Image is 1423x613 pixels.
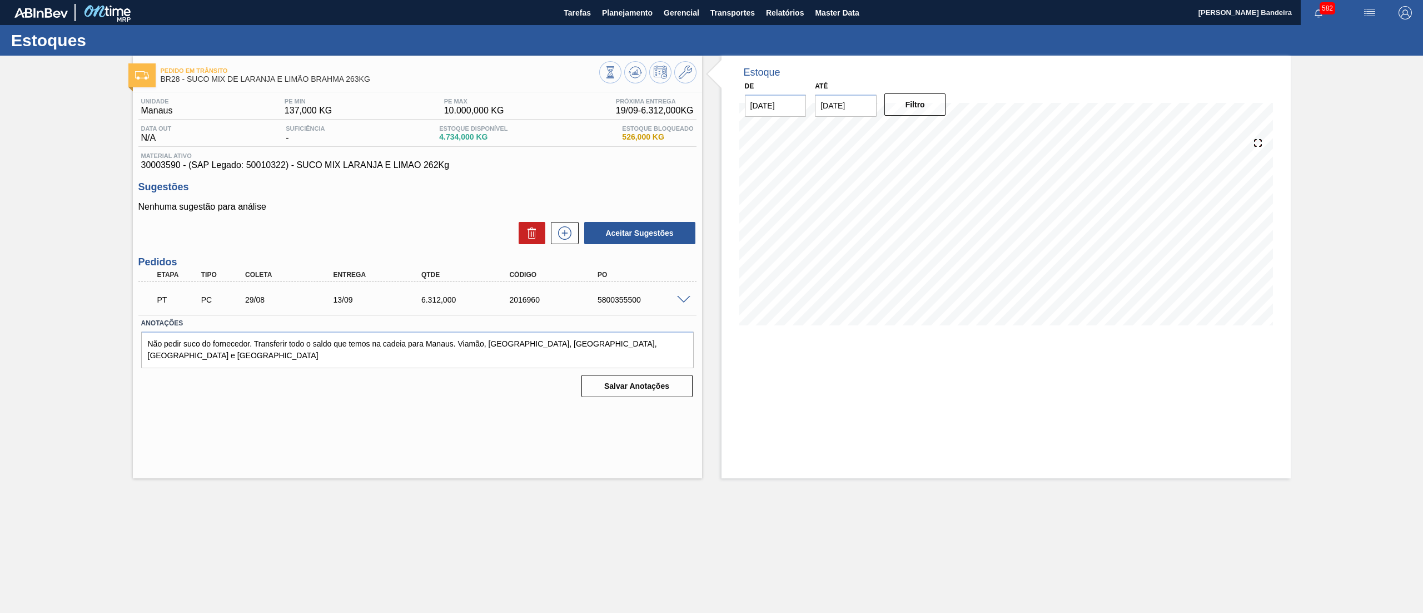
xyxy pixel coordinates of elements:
[506,271,607,279] div: Código
[138,202,696,212] p: Nenhuma sugestão para análise
[602,6,653,19] span: Planejamento
[744,67,780,78] div: Estoque
[141,315,694,332] label: Anotações
[584,222,695,244] button: Aceitar Sugestões
[674,61,696,83] button: Ir ao Master Data / Geral
[285,106,332,116] span: 137,000 KG
[141,160,694,170] span: 30003590 - (SAP Legado: 50010322) - SUCO MIX LARANJA E LIMAO 262Kg
[616,106,694,116] span: 19/09 - 6.312,000 KG
[285,98,332,105] span: PE MIN
[1399,6,1412,19] img: Logout
[141,125,172,132] span: Data out
[624,61,646,83] button: Atualizar Gráfico
[1320,2,1335,14] span: 582
[242,295,343,304] div: 29/08/2025
[513,222,545,244] div: Excluir Sugestões
[161,75,599,83] span: BR28 - SUCO MIX DE LARANJA E LIMÃO BRAHMA 263KG
[138,125,175,143] div: N/A
[506,295,607,304] div: 2016960
[622,133,693,141] span: 526,000 KG
[283,125,327,143] div: -
[330,295,431,304] div: 13/09/2025
[198,271,246,279] div: Tipo
[157,295,200,304] p: PT
[815,95,877,117] input: dd/mm/yyyy
[419,295,519,304] div: 6.312,000
[579,221,696,245] div: Aceitar Sugestões
[545,222,579,244] div: Nova sugestão
[439,125,507,132] span: Estoque Disponível
[138,181,696,193] h3: Sugestões
[745,82,754,90] label: De
[710,6,755,19] span: Transportes
[564,6,591,19] span: Tarefas
[161,67,599,74] span: Pedido em Trânsito
[14,8,68,18] img: TNhmsLtSVTkK8tSr43FrP2fwEKptu5GPRR3wAAAABJRU5ErkJggg==
[155,288,202,312] div: Pedido em Trânsito
[599,61,621,83] button: Visão Geral dos Estoques
[141,106,173,116] span: Manaus
[815,6,859,19] span: Master Data
[622,125,693,132] span: Estoque Bloqueado
[581,375,693,397] button: Salvar Anotações
[141,98,173,105] span: Unidade
[664,6,699,19] span: Gerencial
[11,34,208,47] h1: Estoques
[616,98,694,105] span: Próxima Entrega
[155,271,202,279] div: Etapa
[439,133,507,141] span: 4.734,000 KG
[1301,5,1336,21] button: Notificações
[135,71,149,80] img: Ícone
[198,295,246,304] div: Pedido de Compra
[242,271,343,279] div: Coleta
[444,98,504,105] span: PE MAX
[141,332,694,368] textarea: Não pedir suco do fornecedor. Transferir todo o saldo que temos na cadeia para Manaus. Viamão, [G...
[330,271,431,279] div: Entrega
[766,6,804,19] span: Relatórios
[419,271,519,279] div: Qtde
[595,271,695,279] div: PO
[444,106,504,116] span: 10.000,000 KG
[884,93,946,116] button: Filtro
[138,256,696,268] h3: Pedidos
[1363,6,1376,19] img: userActions
[595,295,695,304] div: 5800355500
[745,95,807,117] input: dd/mm/yyyy
[815,82,828,90] label: Até
[649,61,671,83] button: Programar Estoque
[141,152,694,159] span: Material ativo
[286,125,325,132] span: Suficiência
